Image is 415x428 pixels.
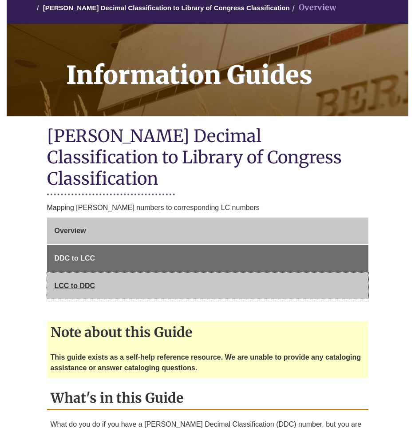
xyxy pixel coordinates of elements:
[55,254,95,262] span: DDC to LCC
[55,227,86,234] span: Overview
[47,218,368,244] a: Overview
[47,218,368,299] div: Guide Page Menu
[47,125,368,191] h1: [PERSON_NAME] Decimal Classification to Library of Congress Classification
[43,4,290,12] a: [PERSON_NAME] Decimal Classification to Library of Congress Classification
[55,282,95,289] span: LCC to DDC
[56,24,408,105] h1: Information Guides
[7,24,408,116] a: Information Guides
[51,353,361,372] strong: This guide exists as a self-help reference resource. We are unable to provide any cataloging assi...
[47,321,368,343] h2: Note about this Guide
[47,204,260,211] span: Mapping [PERSON_NAME] numbers to corresponding LC numbers
[47,387,368,410] h2: What's in this Guide
[47,273,368,299] a: LCC to DDC
[290,1,336,14] li: Overview
[47,245,368,272] a: DDC to LCC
